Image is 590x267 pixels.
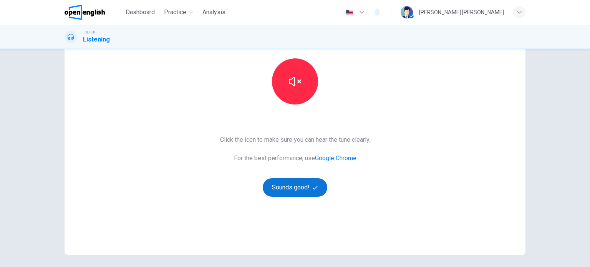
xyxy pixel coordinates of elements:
[419,8,504,17] div: [PERSON_NAME] [PERSON_NAME]
[199,5,229,19] button: Analysis
[83,30,95,35] span: TOEFL®
[123,5,158,19] button: Dashboard
[161,5,196,19] button: Practice
[220,154,370,163] span: For the best performance, use
[65,5,123,20] a: OpenEnglish logo
[220,135,370,144] span: Click the icon to make sure you can hear the tune clearly.
[401,6,413,18] img: Profile picture
[164,8,186,17] span: Practice
[83,35,110,44] h1: Listening
[65,5,105,20] img: OpenEnglish logo
[202,8,225,17] span: Analysis
[263,178,327,197] button: Sounds good!
[126,8,155,17] span: Dashboard
[345,10,354,15] img: en
[315,154,356,162] a: Google Chrome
